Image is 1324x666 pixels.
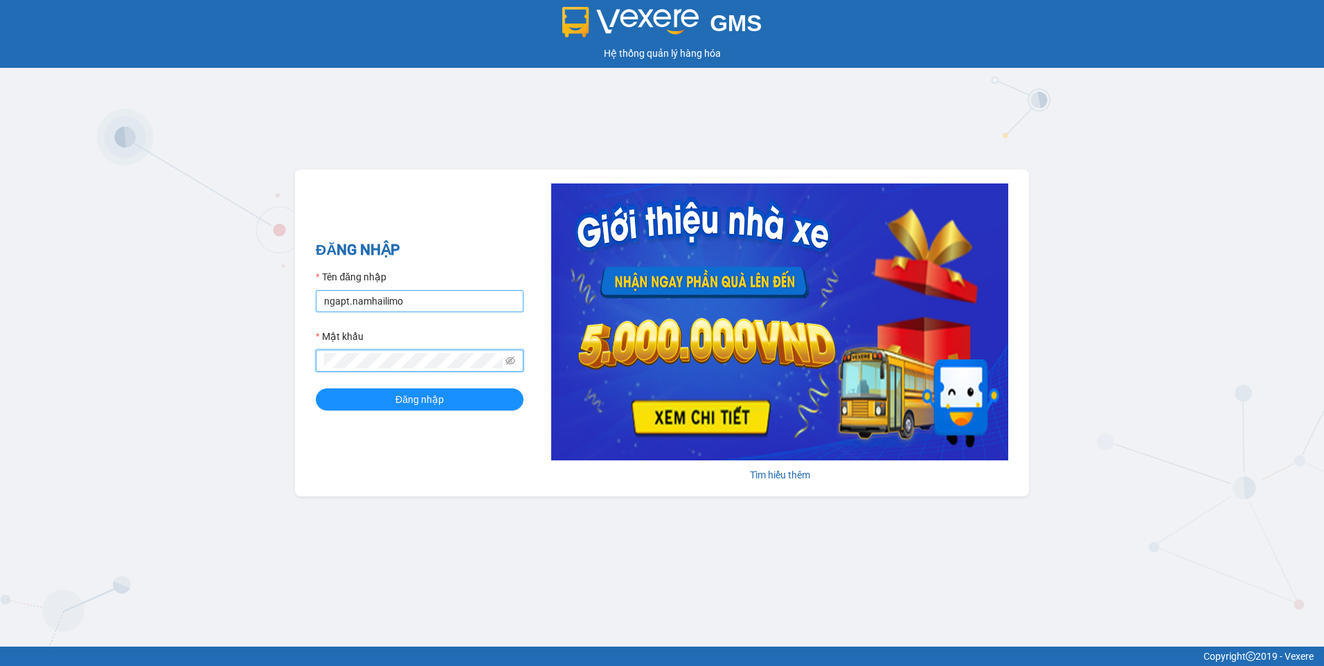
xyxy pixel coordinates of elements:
span: GMS [710,10,762,36]
input: Tên đăng nhập [316,290,524,312]
span: Đăng nhập [395,392,444,407]
div: Copyright 2019 - Vexere [10,649,1314,664]
span: copyright [1246,651,1255,661]
h2: ĐĂNG NHẬP [316,239,524,262]
span: eye-invisible [506,356,515,366]
img: banner-0 [551,183,1008,460]
a: GMS [562,21,762,32]
img: logo 2 [562,7,699,37]
label: Mật khẩu [316,329,364,344]
div: Hệ thống quản lý hàng hóa [3,46,1321,61]
button: Đăng nhập [316,388,524,411]
label: Tên đăng nhập [316,269,386,285]
input: Mật khẩu [324,353,503,368]
div: Tìm hiểu thêm [551,467,1008,483]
